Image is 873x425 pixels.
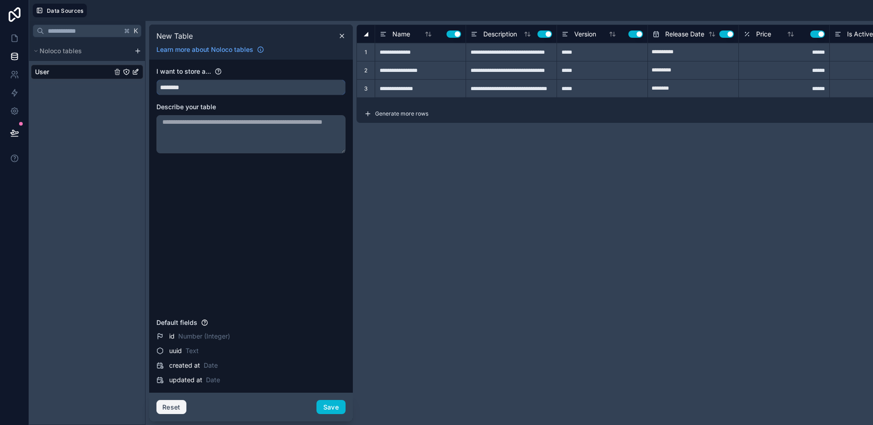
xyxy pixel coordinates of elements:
[133,28,139,34] span: K
[156,319,197,326] span: Default fields
[483,30,517,39] span: Description
[156,30,193,41] span: New Table
[169,332,175,341] span: id
[169,346,182,355] span: uuid
[156,400,186,415] button: Reset
[375,110,428,117] span: Generate more rows
[169,375,202,385] span: updated at
[574,30,596,39] span: Version
[33,4,87,17] button: Data Sources
[364,105,428,122] button: Generate more rows
[156,45,253,54] span: Learn more about Noloco tables
[169,361,200,370] span: created at
[356,61,375,79] div: 2
[156,67,211,75] span: I want to store a...
[756,30,771,39] span: Price
[178,332,230,341] span: Number (Integer)
[665,30,704,39] span: Release Date
[204,361,218,370] span: Date
[156,103,216,111] span: Describe your table
[356,79,375,97] div: 3
[316,400,346,415] button: Save
[153,45,268,54] a: Learn more about Noloco tables
[47,7,84,14] span: Data Sources
[847,30,873,39] span: Is Active
[186,346,199,355] span: Text
[392,30,410,39] span: Name
[206,375,220,385] span: Date
[356,43,375,61] div: 1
